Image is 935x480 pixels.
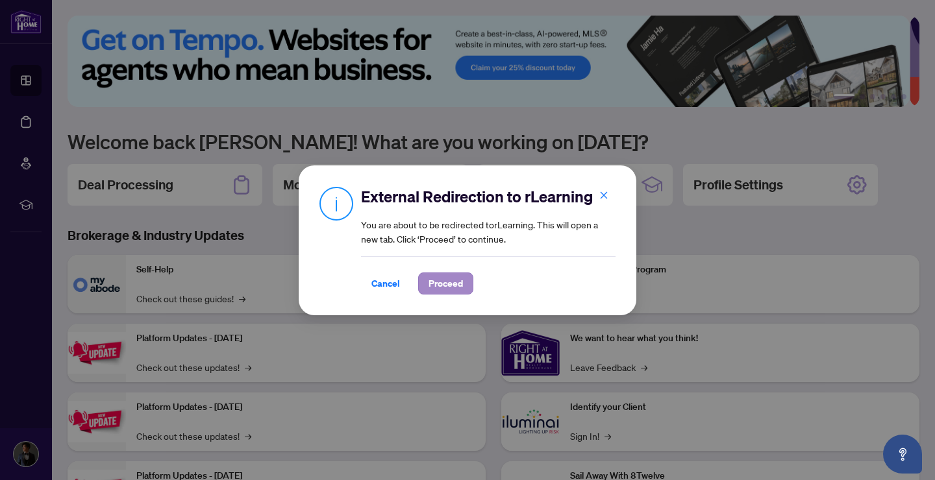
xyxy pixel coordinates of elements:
span: Cancel [371,273,400,294]
span: close [599,191,608,200]
h2: External Redirection to rLearning [361,186,616,207]
img: Info Icon [319,186,353,221]
div: You are about to be redirected to rLearning . This will open a new tab. Click ‘Proceed’ to continue. [361,186,616,294]
span: Proceed [429,273,463,294]
button: Cancel [361,272,410,294]
button: Open asap [883,435,922,474]
button: Proceed [418,272,473,294]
